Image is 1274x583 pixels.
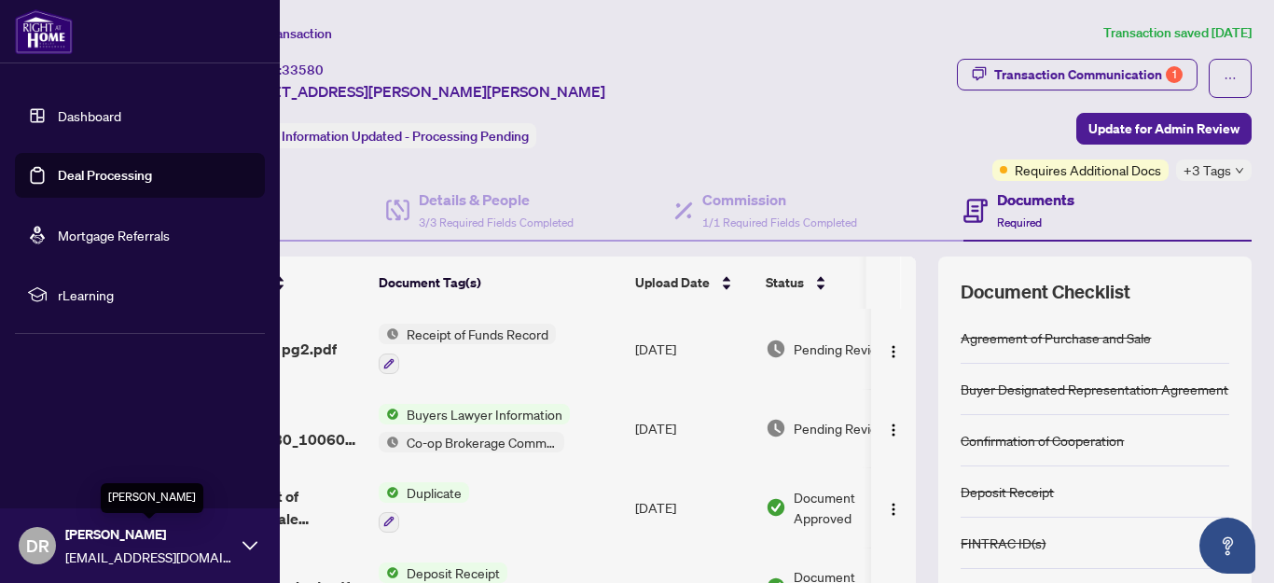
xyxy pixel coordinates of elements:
span: [EMAIL_ADDRESS][DOMAIN_NAME] [65,547,233,567]
span: 1/1 Required Fields Completed [702,215,857,229]
span: 33580 [282,62,324,78]
span: View Transaction [232,25,332,42]
td: [DATE] [628,389,758,467]
div: Buyer Designated Representation Agreement [961,379,1228,399]
span: Pending Review [794,339,887,359]
img: Status Icon [379,482,399,503]
button: Status IconDuplicate [379,482,469,533]
a: Mortgage Referrals [58,227,170,243]
span: DR [26,533,49,559]
button: Open asap [1199,518,1255,574]
h4: Commission [702,188,857,211]
div: Status: [231,123,536,148]
span: Information Updated - Processing Pending [282,128,529,145]
span: Status [766,272,804,293]
img: Document Status [766,418,786,438]
span: 3/3 Required Fields Completed [419,215,574,229]
th: Status [758,257,917,309]
div: Confirmation of Cooperation [961,430,1124,451]
span: Document Approved [794,487,909,528]
img: Logo [886,344,901,359]
img: Status Icon [379,562,399,583]
div: Transaction Communication [994,60,1183,90]
img: Document Status [766,497,786,518]
div: Agreement of Purchase and Sale [961,327,1151,348]
button: Status IconBuyers Lawyer InformationStatus IconCo-op Brokerage Commission Statement [379,404,572,452]
span: down [1235,166,1244,175]
button: Status IconReceipt of Funds Record [379,324,556,374]
span: Deposit Receipt [399,562,507,583]
img: Logo [886,423,901,437]
td: [DATE] [628,309,758,389]
span: rLearning [58,285,252,305]
button: Logo [879,493,908,522]
span: [STREET_ADDRESS][PERSON_NAME][PERSON_NAME] [231,80,605,103]
span: +3 Tags [1184,160,1231,181]
span: Co-op Brokerage Commission Statement [399,432,564,452]
span: ellipsis [1224,72,1237,85]
th: Document Tag(s) [371,257,628,309]
div: Deposit Receipt [961,481,1054,502]
img: Status Icon [379,324,399,344]
span: Update for Admin Review [1088,114,1239,144]
button: Update for Admin Review [1076,113,1252,145]
a: Deal Processing [58,167,152,184]
span: Upload Date [635,272,710,293]
span: [PERSON_NAME] [65,524,233,545]
a: Dashboard [58,107,121,124]
span: Duplicate [399,482,469,503]
img: Logo [886,502,901,517]
h4: Documents [997,188,1074,211]
th: Upload Date [628,257,758,309]
img: Document Status [766,339,786,359]
span: Receipt of Funds Record [399,324,556,344]
h4: Details & People [419,188,574,211]
span: Document Checklist [961,279,1130,305]
img: Status Icon [379,432,399,452]
article: Transaction saved [DATE] [1103,22,1252,44]
div: [PERSON_NAME] [101,483,203,513]
div: FINTRAC ID(s) [961,533,1046,553]
span: Buyers Lawyer Information [399,404,570,424]
td: [DATE] [628,467,758,548]
span: Requires Additional Docs [1015,160,1161,180]
button: Transaction Communication1 [957,59,1198,90]
span: Required [997,215,1042,229]
img: logo [15,9,73,54]
button: Logo [879,334,908,364]
span: Pending Review [794,418,887,438]
img: Status Icon [379,404,399,424]
div: 1 [1166,66,1183,83]
button: Logo [879,413,908,443]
